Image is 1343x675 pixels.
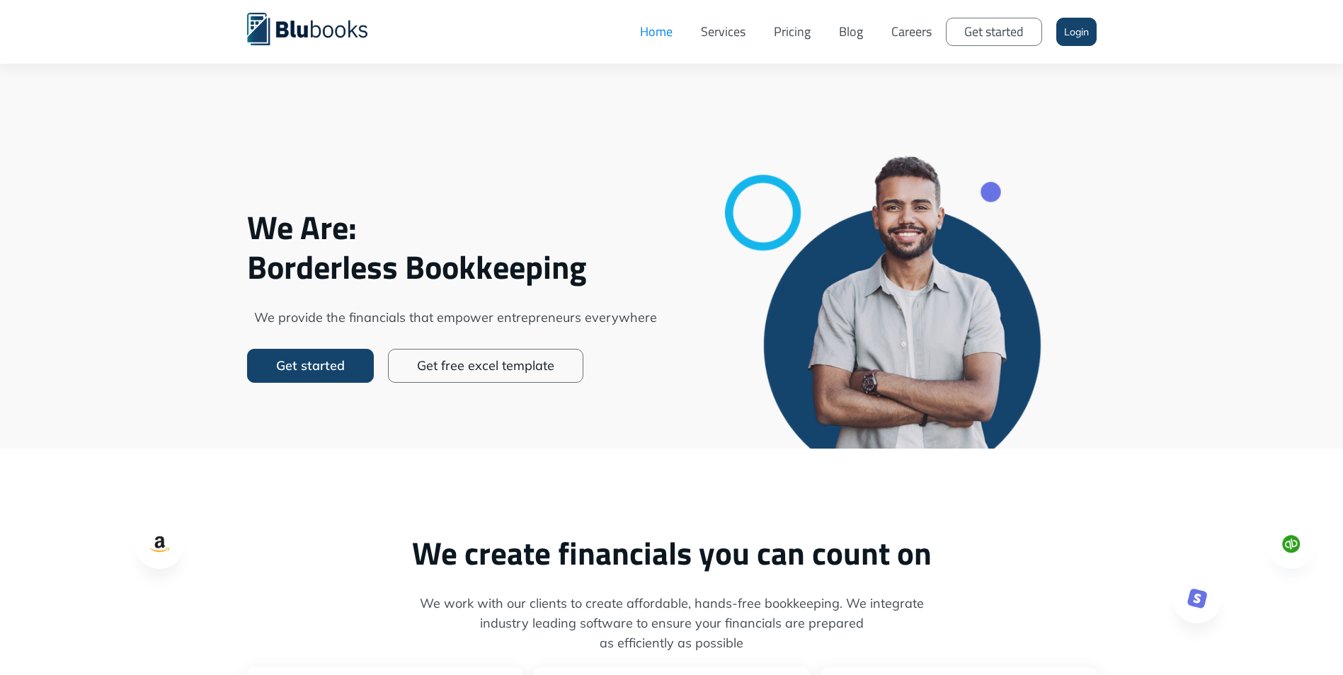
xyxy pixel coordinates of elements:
[760,11,825,53] a: Pricing
[1056,18,1097,46] a: Login
[247,308,665,328] span: We provide the financials that empower entrepreneurs everywhere
[247,247,665,287] span: Borderless Bookkeeping
[626,11,687,53] a: Home
[247,11,389,45] a: home
[247,613,1097,633] span: industry leading software to ensure your financials are prepared
[825,11,877,53] a: Blog
[247,533,1097,572] h2: We create financials you can count on
[247,594,1097,613] span: We work with our clients to create affordable, hands-free bookkeeping. We integrate
[247,207,665,247] span: We Are:
[247,633,1097,653] span: as efficiently as possible
[687,11,760,53] a: Services
[247,349,374,383] a: Get started
[877,11,946,53] a: Careers
[946,18,1042,46] a: Get started
[388,349,583,383] a: Get free excel template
